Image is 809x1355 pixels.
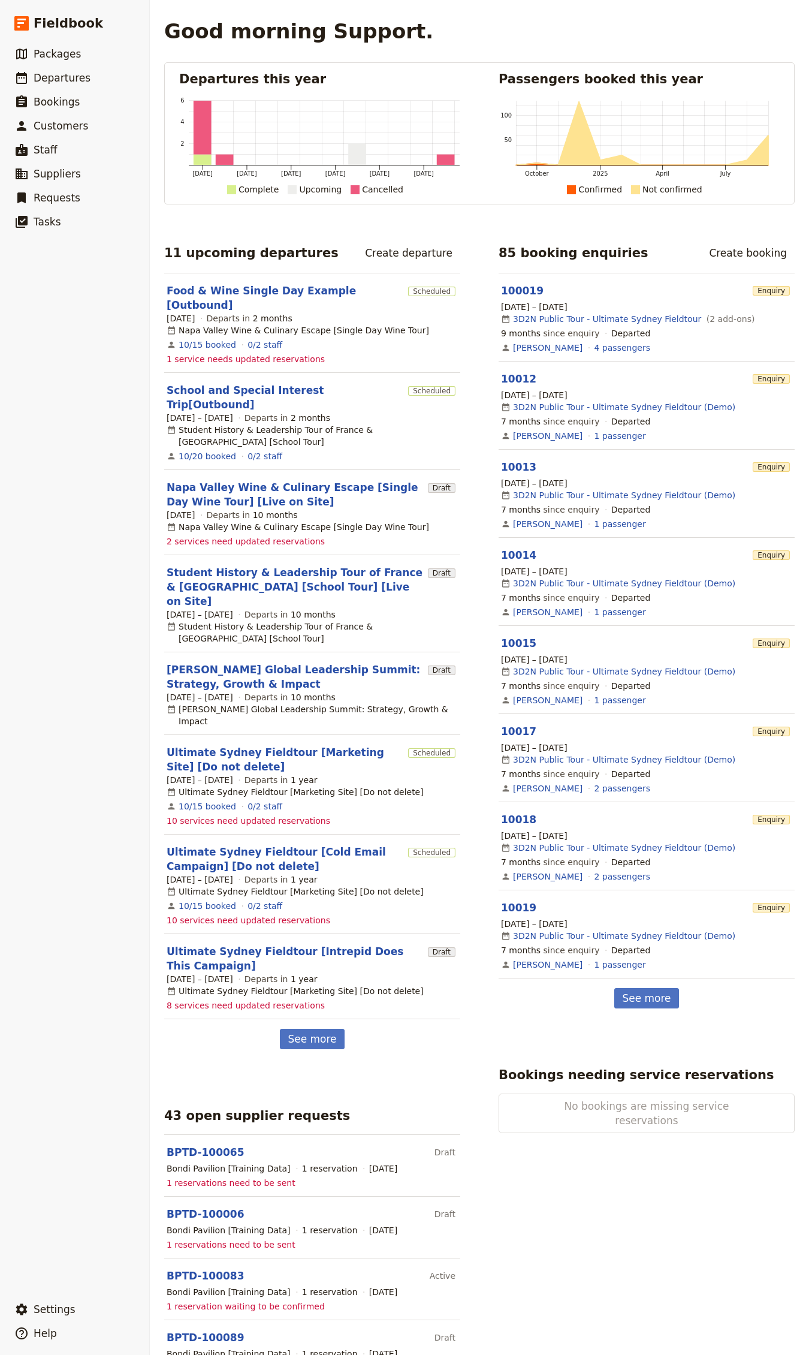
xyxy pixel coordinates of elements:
[167,691,233,703] span: [DATE] – [DATE]
[167,509,195,521] span: [DATE]
[408,848,455,857] span: Scheduled
[434,1142,455,1163] div: Draft
[357,243,460,263] a: Create departure
[504,137,512,144] tspan: 50
[501,549,536,561] a: 10014
[501,285,544,297] a: 100019
[701,243,795,263] a: Create booking
[291,974,318,984] span: 1 year
[501,373,536,385] a: 10012
[167,774,233,786] span: [DATE] – [DATE]
[291,413,330,423] span: 2 months
[753,727,790,736] span: Enquiry
[501,329,541,338] span: 9 months
[501,902,536,914] a: 10019
[253,510,298,520] span: 10 months
[192,170,213,177] tspan: [DATE]
[167,1270,244,1282] a: BPTD-100083
[167,324,429,336] div: Napa Valley Wine & Culinary Escape [Single Day Wine Tour]
[513,694,582,706] a: [PERSON_NAME]
[513,782,582,794] a: [PERSON_NAME]
[34,144,58,156] span: Staff
[501,725,536,737] a: 10017
[642,182,702,197] div: Not confirmed
[501,769,541,779] span: 7 months
[244,874,318,886] span: Departs in
[167,874,233,886] span: [DATE] – [DATE]
[501,856,600,868] span: since enquiry
[594,871,650,883] a: View the passengers for this booking
[501,857,541,867] span: 7 months
[179,800,236,812] a: View the bookings for this departure
[369,1224,397,1236] span: [DATE]
[753,286,790,296] span: Enquiry
[180,119,184,125] tspan: 4
[513,666,735,677] a: 3D2N Public Tour - Ultimate Sydney Fieldtour (Demo)
[428,947,455,957] span: Draft
[501,814,536,826] a: 10018
[593,170,608,177] tspan: 2025
[513,518,582,530] a: [PERSON_NAME]
[753,815,790,824] span: Enquiry
[611,680,651,692] div: Departed
[611,768,651,780] div: Departed
[244,609,336,621] span: Departs in
[428,483,455,493] span: Draft
[408,748,455,758] span: Scheduled
[513,577,735,589] a: 3D2N Public Tour - Ultimate Sydney Fieldtour (Demo)
[179,450,236,462] a: View the bookings for this departure
[513,430,582,442] a: [PERSON_NAME]
[408,386,455,396] span: Scheduled
[513,959,582,971] a: [PERSON_NAME]
[167,944,423,973] a: Ultimate Sydney Fieldtour [Intrepid Does This Campaign]
[369,1163,397,1175] span: [DATE]
[614,988,678,1008] a: See more
[656,170,670,177] tspan: April
[704,313,754,325] span: ( 2 add-ons )
[167,815,330,827] span: 10 services need updated reservations
[167,1163,291,1175] div: Bondi Pavilion [Training Data]
[291,775,318,785] span: 1 year
[34,168,81,180] span: Suppliers
[720,170,731,177] tspan: July
[611,504,651,516] div: Departed
[525,170,550,177] tspan: October
[501,301,567,313] span: [DATE] – [DATE]
[501,830,567,842] span: [DATE] – [DATE]
[501,565,567,577] span: [DATE] – [DATE]
[434,1204,455,1224] div: Draft
[302,1224,358,1236] div: 1 reservation
[167,480,423,509] a: Napa Valley Wine & Culinary Escape [Single Day Wine Tour] [Live on Site]
[244,691,336,703] span: Departs in
[167,565,423,609] a: Student History & Leadership Tour of France & [GEOGRAPHIC_DATA] [School Tour] [Live on Site]
[501,944,600,956] span: since enquiry
[501,505,541,514] span: 7 months
[34,1303,76,1315] span: Settings
[179,900,236,912] a: View the bookings for this departure
[167,663,423,691] a: [PERSON_NAME] Global Leadership Summit: Strategy, Growth & Impact
[369,1286,397,1298] span: [DATE]
[299,182,342,197] div: Upcoming
[513,871,582,883] a: [PERSON_NAME]
[501,680,600,692] span: since enquiry
[430,1266,455,1286] div: Active
[34,120,88,132] span: Customers
[611,415,651,427] div: Departed
[594,694,646,706] a: View the passengers for this booking
[594,959,646,971] a: View the passengers for this booking
[594,606,646,618] a: View the passengers for this booking
[167,284,403,312] a: Food & Wine Single Day Example [Outbound]
[302,1163,358,1175] div: 1 reservation
[513,313,701,325] a: 3D2N Public Tour - Ultimate Sydney Fieldtour
[501,654,567,666] span: [DATE] – [DATE]
[501,327,600,339] span: since enquiry
[167,703,458,727] div: [PERSON_NAME] Global Leadership Summit: Strategy, Growth & Impact
[167,973,233,985] span: [DATE] – [DATE]
[594,782,650,794] a: View the passengers for this booking
[501,946,541,955] span: 7 months
[291,610,336,619] span: 10 months
[179,70,460,88] h2: Departures this year
[167,1286,291,1298] div: Bondi Pavilion [Training Data]
[167,999,325,1011] span: 8 services need updated reservations
[594,342,650,354] a: View the passengers for this booking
